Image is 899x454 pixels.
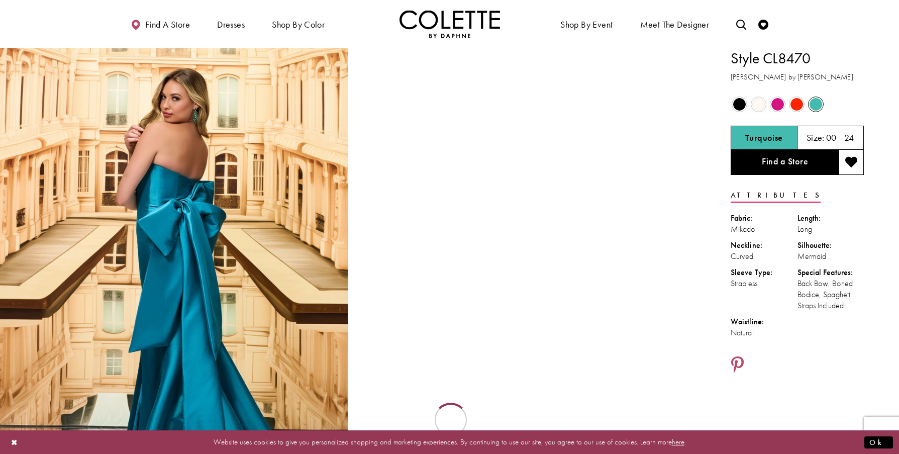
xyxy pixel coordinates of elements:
[731,316,797,327] div: Waistline:
[731,356,744,375] a: Share using Pinterest - Opens in new tab
[807,132,825,143] span: Size:
[731,71,864,83] h3: [PERSON_NAME] by [PERSON_NAME]
[826,133,854,143] h5: 00 - 24
[734,10,749,38] a: Toggle search
[731,96,748,113] div: Black
[769,96,786,113] div: Fuchsia
[731,95,864,114] div: Product color controls state depends on size chosen
[731,327,797,338] div: Natural
[750,96,767,113] div: Diamond White
[797,213,864,224] div: Length:
[399,10,500,38] a: Visit Home Page
[788,96,806,113] div: Scarlet
[731,278,797,289] div: Strapless
[731,150,839,175] a: Find a Store
[731,251,797,262] div: Curved
[797,251,864,262] div: Mermaid
[797,278,864,311] div: Back Bow, Boned Bodice, Spaghetti Straps Included
[731,48,864,69] h1: Style CL8470
[864,436,893,448] button: Submit Dialog
[269,10,327,38] span: Shop by color
[731,224,797,235] div: Mikado
[731,240,797,251] div: Neckline:
[638,10,712,38] a: Meet the designer
[128,10,192,38] a: Find a store
[272,20,325,30] span: Shop by color
[217,20,245,30] span: Dresses
[797,267,864,278] div: Special Features:
[807,96,825,113] div: Turquoise
[353,48,701,222] video: Style CL8470 Colette by Daphne #1 autoplay loop mute video
[640,20,710,30] span: Meet the designer
[72,435,827,449] p: Website uses cookies to give you personalized shopping and marketing experiences. By continuing t...
[797,224,864,235] div: Long
[6,433,23,451] button: Close Dialog
[731,267,797,278] div: Sleeve Type:
[731,188,821,203] a: Attributes
[731,213,797,224] div: Fabric:
[215,10,247,38] span: Dresses
[560,20,613,30] span: Shop By Event
[745,133,783,143] h5: Chosen color
[797,240,864,251] div: Silhouette:
[672,437,684,447] a: here
[399,10,500,38] img: Colette by Daphne
[558,10,615,38] span: Shop By Event
[145,20,190,30] span: Find a store
[756,10,771,38] a: Check Wishlist
[839,150,864,175] button: Add to wishlist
